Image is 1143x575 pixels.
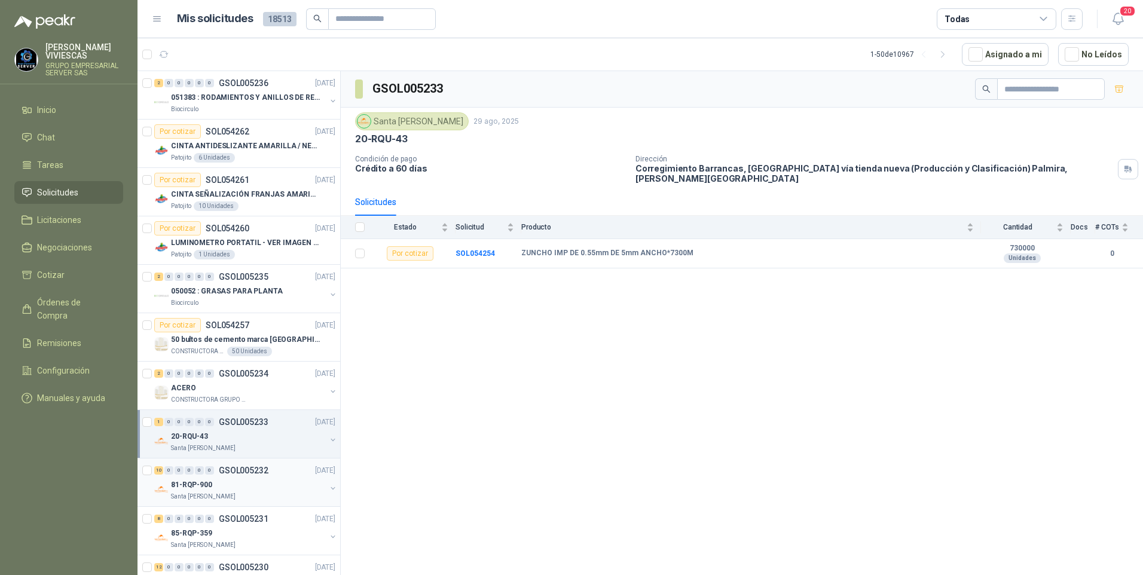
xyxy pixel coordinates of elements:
[175,466,184,475] div: 0
[185,79,194,87] div: 0
[372,79,445,98] h3: GSOL005233
[635,163,1113,183] p: Corregimiento Barrancas, [GEOGRAPHIC_DATA] vía tienda nueva (Producción y Clasificación) Palmira ...
[171,140,320,152] p: CINTA ANTIDESLIZANTE AMARILLA / NEGRA
[1058,43,1129,66] button: No Leídos
[164,563,173,571] div: 0
[154,366,338,405] a: 2 0 0 0 0 0 GSOL005234[DATE] Company LogoACEROCONSTRUCTORA GRUPO FIP
[981,244,1063,253] b: 730000
[14,332,123,354] a: Remisiones
[962,43,1049,66] button: Asignado a mi
[154,482,169,497] img: Company Logo
[171,189,320,200] p: CINTA SEÑALIZACIÓN FRANJAS AMARILLAS NEGRA
[194,250,235,259] div: 1 Unidades
[171,250,191,259] p: Patojito
[185,563,194,571] div: 0
[171,395,246,405] p: CONSTRUCTORA GRUPO FIP
[175,79,184,87] div: 0
[154,221,201,235] div: Por cotizar
[45,62,123,77] p: GRUPO EMPRESARIAL SERVER SAS
[154,515,163,523] div: 8
[205,466,214,475] div: 0
[137,168,340,216] a: Por cotizarSOL054261[DATE] Company LogoCINTA SEÑALIZACIÓN FRANJAS AMARILLAS NEGRAPatojito10 Unidades
[945,13,970,26] div: Todas
[521,249,693,258] b: ZUNCHO IMP DE 0.55mm DE 5mm ANCHO*7300M
[205,79,214,87] div: 0
[387,246,433,261] div: Por cotizar
[315,320,335,331] p: [DATE]
[1004,253,1041,263] div: Unidades
[185,515,194,523] div: 0
[154,173,201,187] div: Por cotizar
[164,515,173,523] div: 0
[206,176,249,184] p: SOL054261
[154,415,338,453] a: 1 0 0 0 0 0 GSOL005233[DATE] Company Logo20-RQU-43Santa [PERSON_NAME]
[177,10,253,27] h1: Mis solicitudes
[175,273,184,281] div: 0
[154,512,338,550] a: 8 0 0 0 0 0 GSOL005231[DATE] Company Logo85-RQP-359Santa [PERSON_NAME]
[219,515,268,523] p: GSOL005231
[219,466,268,475] p: GSOL005232
[154,95,169,109] img: Company Logo
[14,14,75,29] img: Logo peakr
[194,201,239,211] div: 10 Unidades
[171,201,191,211] p: Patojito
[154,563,163,571] div: 12
[315,126,335,137] p: [DATE]
[171,431,208,442] p: 20-RQU-43
[456,216,521,239] th: Solicitud
[154,270,338,308] a: 2 0 0 0 0 0 GSOL005235[DATE] Company Logo050052 : GRASAS PARA PLANTABiocirculo
[154,124,201,139] div: Por cotizar
[219,79,268,87] p: GSOL005236
[355,163,626,173] p: Crédito a 60 días
[154,76,338,114] a: 2 0 0 0 0 0 GSOL005236[DATE] Company Logo051383 : RODAMIENTOS Y ANILLOS DE RETENCION RUEDASBiocir...
[137,313,340,362] a: Por cotizarSOL054257[DATE] Company Logo50 bultos de cemento marca [GEOGRAPHIC_DATA][PERSON_NAME]C...
[37,158,63,172] span: Tareas
[456,249,495,258] b: SOL054254
[981,223,1054,231] span: Cantidad
[521,216,981,239] th: Producto
[171,334,320,345] p: 50 bultos de cemento marca [GEOGRAPHIC_DATA][PERSON_NAME]
[137,120,340,168] a: Por cotizarSOL054262[DATE] Company LogoCINTA ANTIDESLIZANTE AMARILLA / NEGRAPatojito6 Unidades
[154,369,163,378] div: 2
[164,273,173,281] div: 0
[37,241,92,254] span: Negociaciones
[185,466,194,475] div: 0
[15,48,38,71] img: Company Logo
[205,369,214,378] div: 0
[154,143,169,158] img: Company Logo
[456,223,505,231] span: Solicitud
[357,115,371,128] img: Company Logo
[37,103,56,117] span: Inicio
[14,387,123,409] a: Manuales y ayuda
[195,418,204,426] div: 0
[171,540,236,550] p: Santa [PERSON_NAME]
[154,434,169,448] img: Company Logo
[154,318,201,332] div: Por cotizar
[194,153,235,163] div: 6 Unidades
[154,192,169,206] img: Company Logo
[219,418,268,426] p: GSOL005233
[171,479,212,491] p: 81-RQP-900
[171,153,191,163] p: Patojito
[372,216,456,239] th: Estado
[195,273,204,281] div: 0
[195,466,204,475] div: 0
[45,43,123,60] p: [PERSON_NAME] VIVIESCAS
[171,237,320,249] p: LUMINOMETRO PORTATIL - VER IMAGEN ADJUNTA
[171,492,236,501] p: Santa [PERSON_NAME]
[473,116,519,127] p: 29 ago, 2025
[14,209,123,231] a: Licitaciones
[219,273,268,281] p: GSOL005235
[315,513,335,525] p: [DATE]
[154,418,163,426] div: 1
[219,369,268,378] p: GSOL005234
[164,466,173,475] div: 0
[154,531,169,545] img: Company Logo
[195,369,204,378] div: 0
[37,296,112,322] span: Órdenes de Compra
[315,562,335,573] p: [DATE]
[315,223,335,234] p: [DATE]
[1071,216,1095,239] th: Docs
[982,85,991,93] span: search
[315,175,335,186] p: [DATE]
